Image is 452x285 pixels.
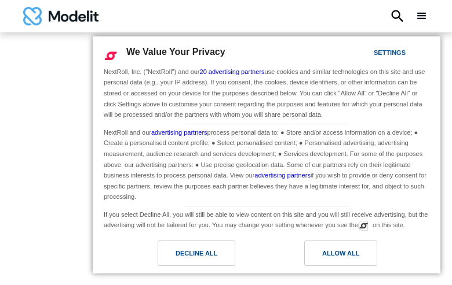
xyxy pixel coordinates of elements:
[200,68,265,75] a: 20 advertising partners
[126,47,225,57] span: We Value Your Privacy
[176,247,217,260] div: Decline All
[322,247,359,260] div: Allow All
[374,46,406,59] div: Settings
[101,65,432,121] div: NextRoll, Inc. ("NextRoll") and our use cookies and similar technologies on this site and use per...
[254,172,311,179] a: advertising partners
[151,129,207,136] a: advertising partners
[353,43,381,65] a: Settings
[267,240,433,272] a: Allow All
[101,124,432,203] div: NextRoll and our process personal data to: ● Store and/or access information on a device; ● Creat...
[23,7,99,25] a: home
[415,9,429,23] div: menu
[100,240,267,272] a: Decline All
[23,7,99,25] img: modelit logo
[101,206,432,232] div: If you select Decline All, you will still be able to view content on this site and you will still...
